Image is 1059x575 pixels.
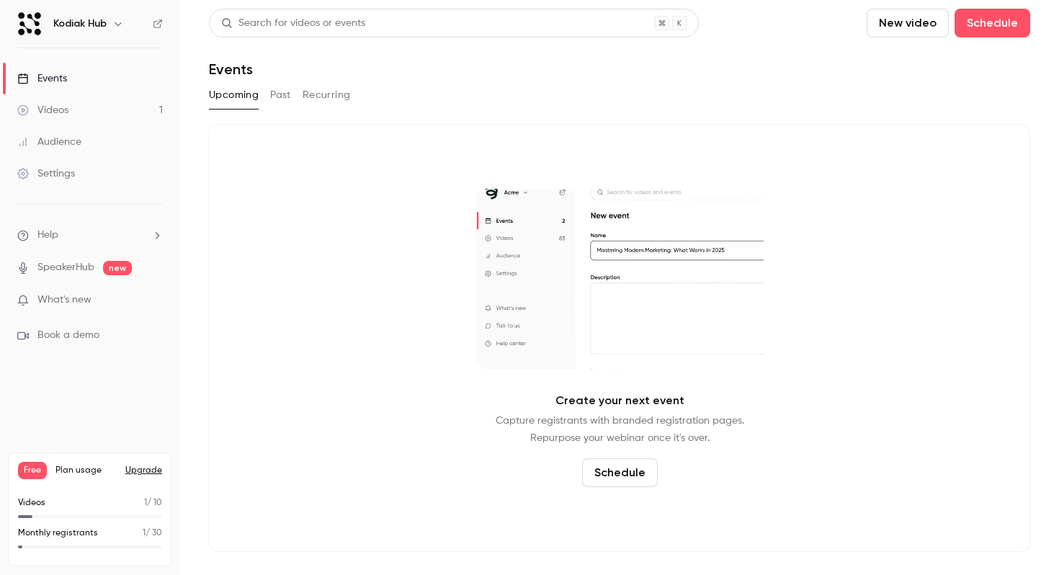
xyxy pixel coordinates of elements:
p: Capture registrants with branded registration pages. Repurpose your webinar once it's over. [496,412,744,447]
button: Upcoming [209,84,259,107]
span: Free [18,462,47,479]
span: Plan usage [55,465,117,476]
li: help-dropdown-opener [17,228,163,243]
div: Videos [17,103,68,117]
span: Book a demo [37,328,99,343]
div: Audience [17,135,81,149]
p: / 10 [144,496,162,509]
p: / 30 [143,527,162,540]
button: Schedule [955,9,1030,37]
p: Monthly registrants [18,527,98,540]
button: Schedule [582,458,658,487]
span: 1 [143,529,146,538]
h6: Kodiak Hub [53,17,107,31]
iframe: Noticeable Trigger [146,294,163,307]
span: Help [37,228,58,243]
div: Settings [17,166,75,181]
button: Upgrade [125,465,162,476]
div: Events [17,71,67,86]
div: Search for videos or events [221,16,365,31]
img: Kodiak Hub [18,12,41,35]
button: New video [867,9,949,37]
p: Videos [18,496,45,509]
button: Past [270,84,291,107]
a: SpeakerHub [37,260,94,275]
h1: Events [209,61,253,78]
span: new [103,261,132,275]
p: Create your next event [555,392,684,409]
span: What's new [37,293,91,308]
button: Recurring [303,84,351,107]
span: 1 [144,499,147,507]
